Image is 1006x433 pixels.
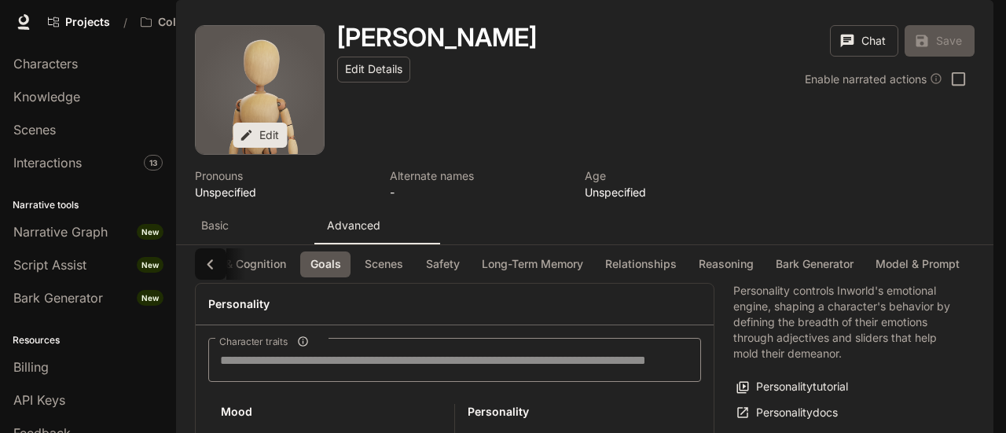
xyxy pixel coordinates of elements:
button: Chat [830,25,898,57]
button: Reasoning [691,251,762,277]
button: Edit [233,123,287,149]
button: Open character details dialog [390,167,566,200]
p: Unspecified [195,184,371,200]
button: Safety [417,251,468,277]
button: Relationships [597,251,685,277]
div: Avatar image [196,26,324,154]
p: Pronouns [195,167,371,184]
button: Bark Generator [768,251,861,277]
p: Unspecified [585,184,761,200]
p: Personality controls Inworld's emotional engine, shaping a character's behavior by defining the b... [733,283,956,361]
button: Open character avatar dialog [196,26,324,154]
button: Model & Prompt [868,251,967,277]
h1: [PERSON_NAME] [337,22,537,53]
a: Personalitydocs [733,400,842,426]
p: Age [585,167,761,184]
span: Projects [65,16,110,29]
button: Scenes [357,251,411,277]
p: Alternate names [390,167,566,184]
button: Edit Details [337,57,410,83]
button: Long-Term Memory [474,251,591,277]
div: / [117,14,134,31]
p: CollimationTV [158,16,234,29]
button: Open character details dialog [585,167,761,200]
div: Enable narrated actions [805,71,942,87]
button: All workspaces [134,6,259,38]
a: Go to projects [41,6,117,38]
h6: Personality [468,404,689,420]
button: Personalitytutorial [733,374,852,400]
p: - [390,184,566,200]
span: Character traits [219,335,288,348]
h6: Mood [221,404,442,420]
p: Basic [201,218,229,233]
button: Character traits [292,331,314,352]
button: Open character details dialog [337,25,537,50]
button: Open character details dialog [195,167,371,200]
p: Advanced [327,218,380,233]
button: Goals [300,251,351,277]
h4: Personality [208,296,701,312]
